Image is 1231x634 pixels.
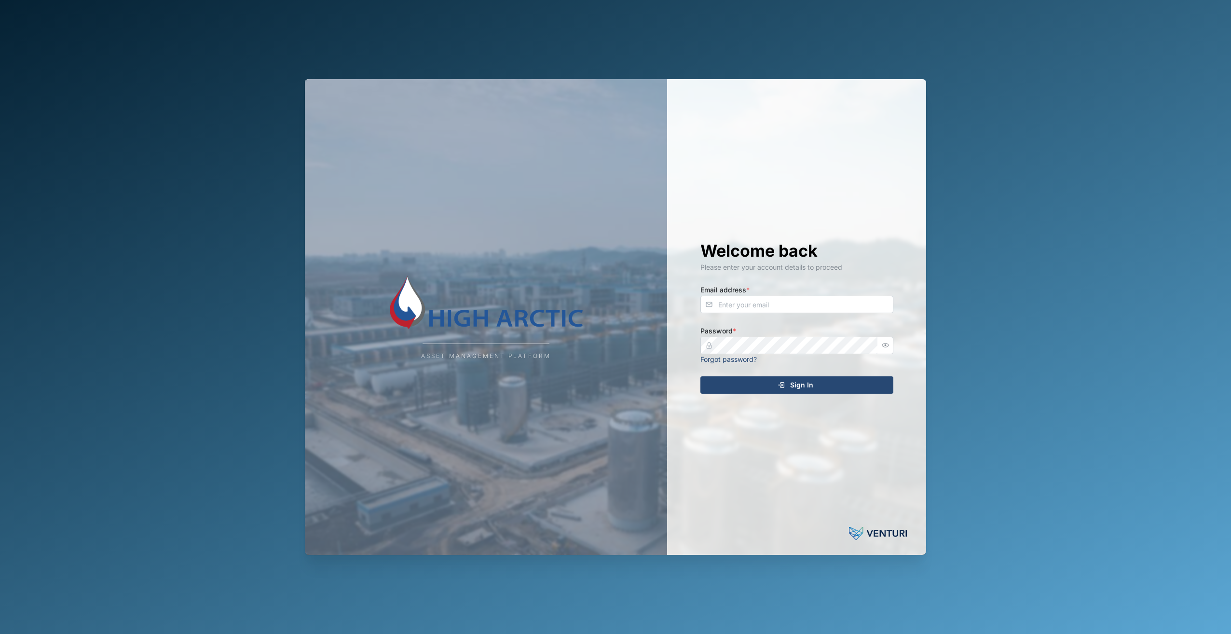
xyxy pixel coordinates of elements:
[390,273,583,331] img: Company Logo
[700,262,893,273] div: Please enter your account details to proceed
[790,377,813,393] span: Sign In
[700,285,750,295] label: Email address
[849,524,907,543] img: Venturi
[700,326,736,336] label: Password
[700,240,893,262] h1: Welcome back
[421,352,551,361] div: Asset Management Platform
[700,296,893,313] input: Enter your email
[700,355,757,363] a: Forgot password?
[700,376,893,394] button: Sign In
